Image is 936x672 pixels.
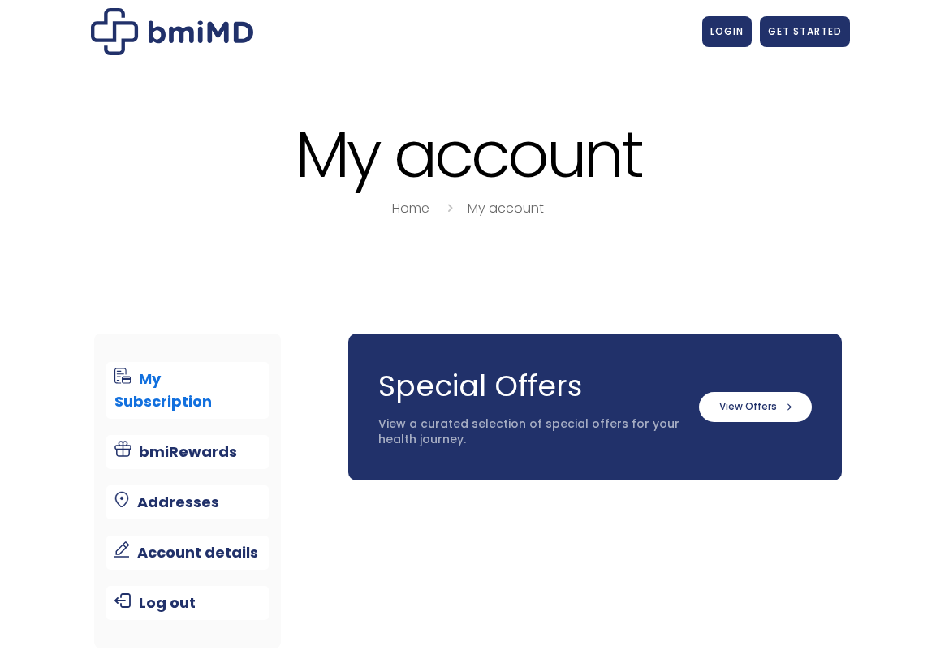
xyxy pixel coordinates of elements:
[106,485,269,519] a: Addresses
[710,24,744,38] span: LOGIN
[392,199,429,218] a: Home
[94,334,281,648] nav: Account pages
[702,16,752,47] a: LOGIN
[441,199,459,218] i: breadcrumbs separator
[768,24,842,38] span: GET STARTED
[106,536,269,570] a: Account details
[468,199,544,218] a: My account
[378,366,683,407] h3: Special Offers
[87,120,850,189] h1: My account
[760,16,850,47] a: GET STARTED
[106,435,269,469] a: bmiRewards
[106,586,269,620] a: Log out
[378,416,683,448] p: View a curated selection of special offers for your health journey.
[106,362,269,419] a: My Subscription
[91,8,253,55] img: My account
